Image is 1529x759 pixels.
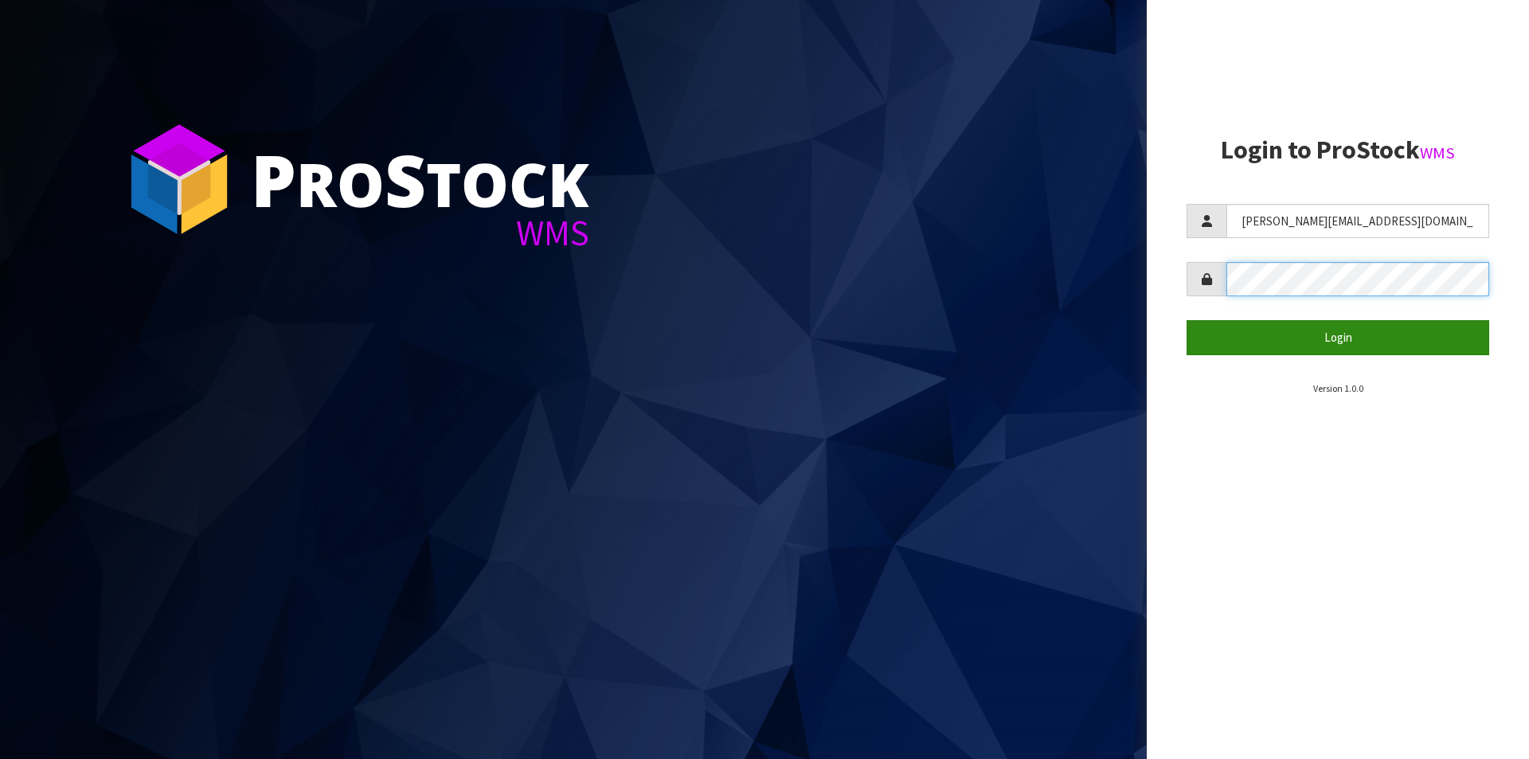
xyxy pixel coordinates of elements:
button: Login [1187,320,1489,354]
small: WMS [1420,143,1455,163]
h2: Login to ProStock [1187,136,1489,164]
div: WMS [251,215,589,251]
small: Version 1.0.0 [1313,382,1363,394]
img: ProStock Cube [119,119,239,239]
span: P [251,131,296,228]
span: S [385,131,426,228]
input: Username [1226,204,1489,238]
div: ro tock [251,143,589,215]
